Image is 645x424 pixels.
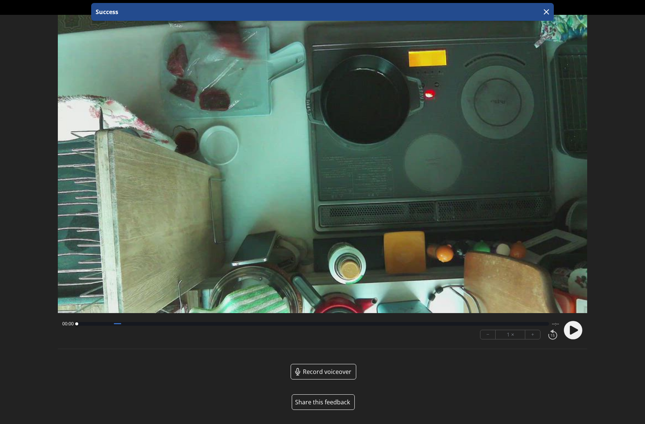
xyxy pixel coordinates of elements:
p: Success [94,7,118,16]
span: Record voiceover [303,367,351,376]
button: − [480,330,496,339]
a: 00:00:00 [308,2,337,13]
span: 00:00 [62,321,74,327]
div: 1 × [496,330,525,339]
a: Record voiceover [291,364,356,379]
span: --:-- [552,321,559,327]
button: + [525,330,540,339]
button: Share this feedback [292,394,355,410]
